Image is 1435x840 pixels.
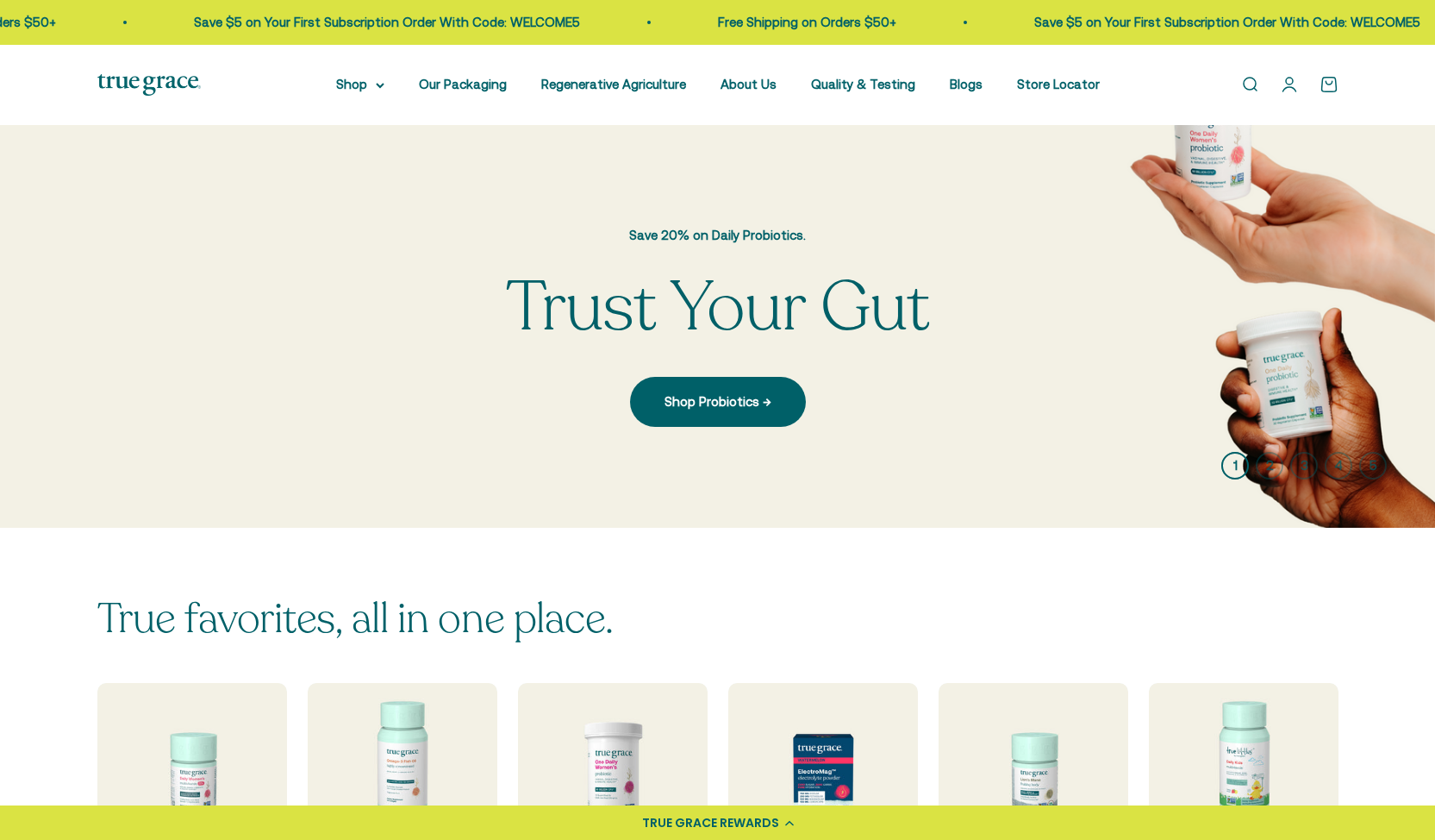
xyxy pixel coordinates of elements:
[336,74,384,95] summary: Shop
[506,260,930,354] split-lines: Trust Your Gut
[1017,77,1100,91] a: Store Locator
[948,12,1334,33] p: Save $5 on Your First Subscription Order With Code: WELCOME5
[1221,452,1249,480] button: 1
[1359,452,1387,480] button: 5
[811,77,915,91] a: Quality & Testing
[1290,452,1318,480] button: 3
[632,15,810,29] a: Free Shipping on Orders $50+
[97,591,614,647] split-lines: True favorites, all in one place.
[1325,452,1352,480] button: 4
[950,77,983,91] a: Blogs
[721,77,777,91] a: About Us
[419,77,507,91] a: Our Packaging
[541,77,686,91] a: Regenerative Agriculture
[108,12,494,33] p: Save $5 on Your First Subscription Order With Code: WELCOME5
[1256,452,1283,480] button: 2
[630,377,806,427] a: Shop Probiotics →
[642,814,779,832] div: TRUE GRACE REWARDS
[506,225,930,246] p: Save 20% on Daily Probiotics.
